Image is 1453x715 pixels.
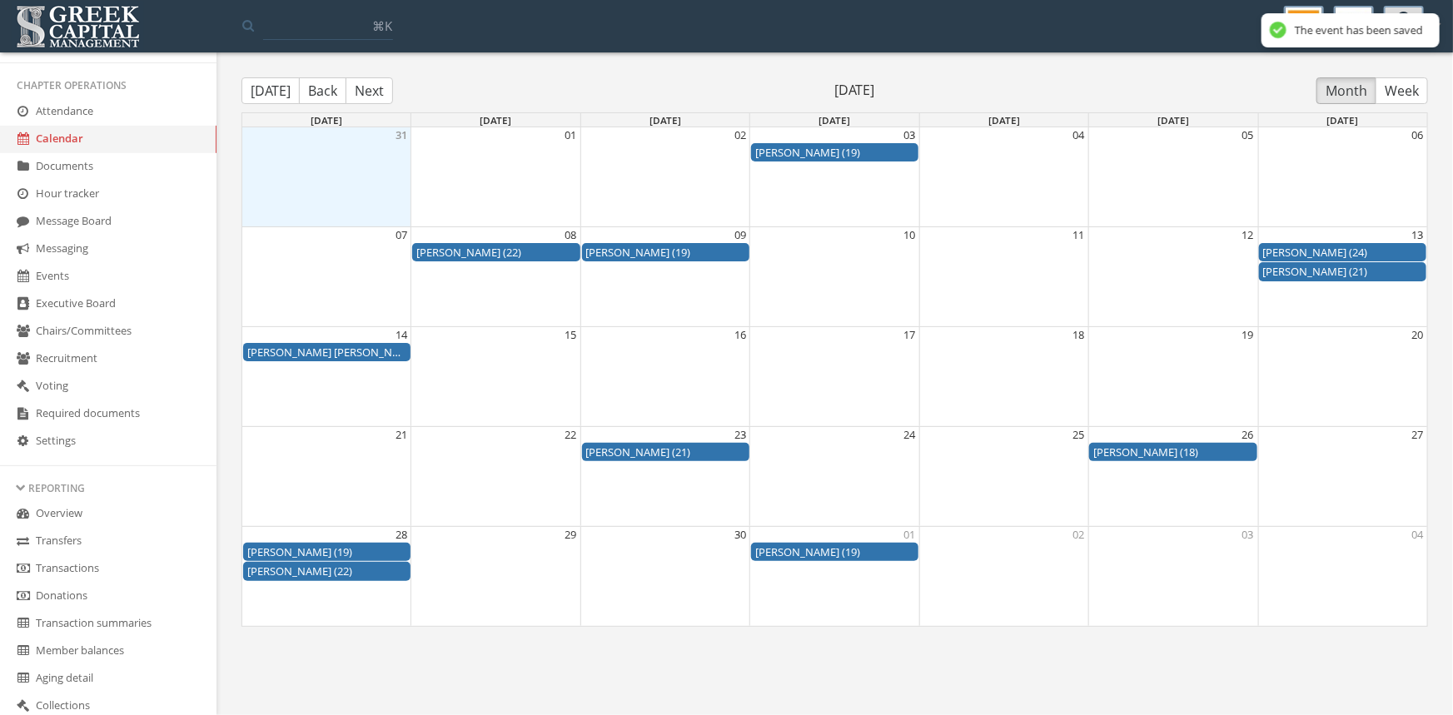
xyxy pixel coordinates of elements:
[416,245,575,261] div: Michael Goode (22)
[755,544,914,560] div: Paxton Cruikshank (19)
[1072,127,1084,143] button: 04
[17,481,200,495] div: Reporting
[565,127,577,143] button: 01
[565,327,577,343] button: 15
[372,17,392,34] span: ⌘K
[247,564,406,579] div: Carson Spurlock (22)
[241,112,1428,628] div: Month View
[396,327,407,343] button: 14
[734,527,746,543] button: 30
[819,113,850,127] span: [DATE]
[1242,427,1254,443] button: 26
[1072,227,1084,243] button: 11
[903,527,915,543] button: 01
[565,427,577,443] button: 22
[734,327,746,343] button: 16
[565,227,577,243] button: 08
[1263,245,1422,261] div: Carlos Moreno (24)
[734,427,746,443] button: 23
[1263,264,1422,280] div: Brett Shelby (21)
[734,227,746,243] button: 09
[311,113,342,127] span: [DATE]
[565,527,577,543] button: 29
[586,245,745,261] div: Dominico Busack (19)
[1242,327,1254,343] button: 19
[396,127,407,143] button: 31
[247,345,406,360] div: Holt Gillespie (21)
[1072,327,1084,343] button: 18
[1411,527,1423,543] button: 04
[1072,427,1084,443] button: 25
[1295,23,1423,37] div: The event has been saved
[586,444,745,460] div: Blake William (21)
[299,77,346,104] button: Back
[1327,113,1359,127] span: [DATE]
[903,227,915,243] button: 10
[241,77,300,104] button: [DATE]
[396,227,407,243] button: 07
[393,81,1316,100] span: [DATE]
[988,113,1020,127] span: [DATE]
[903,427,915,443] button: 24
[396,527,407,543] button: 28
[1242,127,1254,143] button: 05
[903,127,915,143] button: 03
[1242,227,1254,243] button: 12
[1376,77,1428,104] button: Week
[396,427,407,443] button: 21
[1157,113,1189,127] span: [DATE]
[247,544,406,560] div: Cole Wilson (19)
[1411,427,1423,443] button: 27
[1316,77,1376,104] button: Month
[649,113,681,127] span: [DATE]
[1411,127,1423,143] button: 06
[1411,227,1423,243] button: 13
[1072,527,1084,543] button: 02
[346,77,393,104] button: Next
[903,327,915,343] button: 17
[1411,327,1423,343] button: 20
[1242,527,1254,543] button: 03
[480,113,512,127] span: [DATE]
[734,127,746,143] button: 02
[755,145,914,161] div: Cassidy Connor (19)
[1093,444,1252,460] div: Nathan Shields (18)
